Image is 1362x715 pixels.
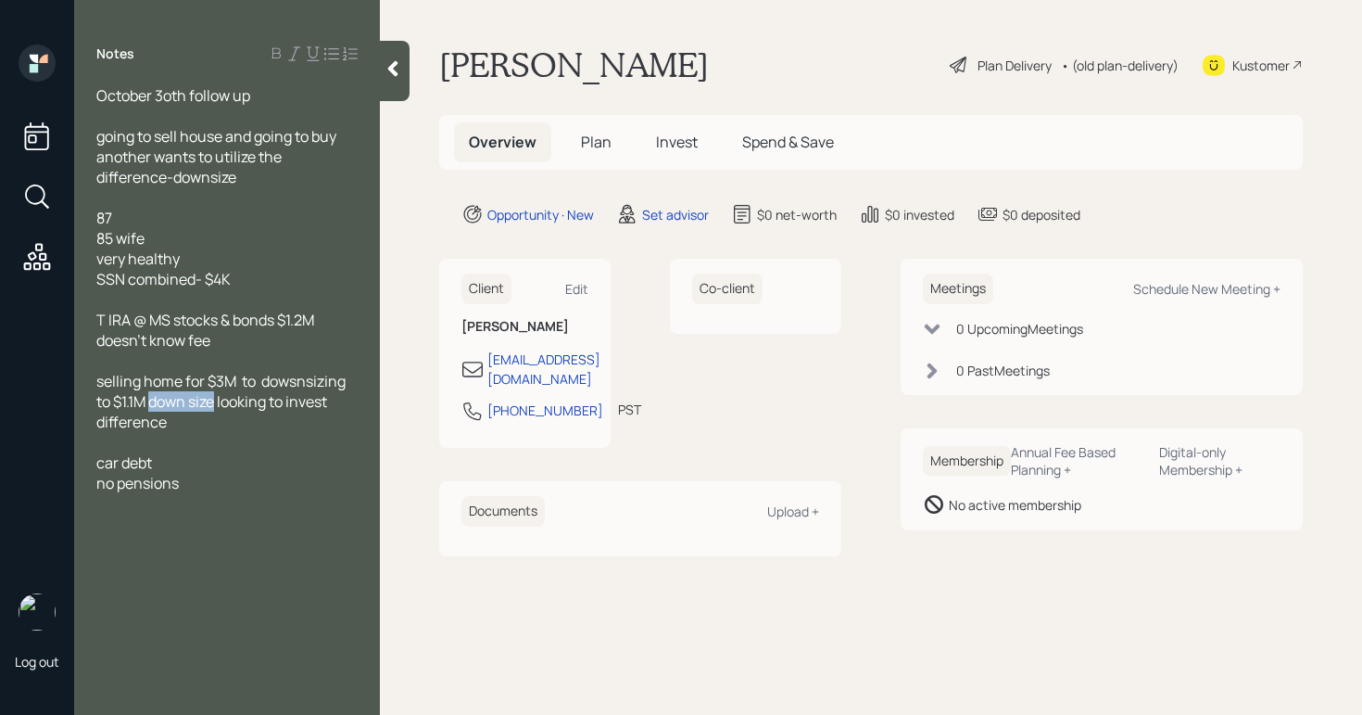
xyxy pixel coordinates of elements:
div: • (old plan-delivery) [1061,56,1179,75]
span: Invest [656,132,698,152]
div: $0 deposited [1003,205,1080,224]
span: doesn't know fee [96,330,210,351]
span: selling home for $3M to dowsnsizing to $1.1M down size looking to invest difference [96,371,348,432]
span: Plan [581,132,612,152]
h6: Membership [923,446,1011,477]
h6: Client [461,274,511,304]
h6: [PERSON_NAME] [461,319,588,335]
div: 0 Upcoming Meeting s [956,319,1083,338]
div: [PHONE_NUMBER] [487,401,603,420]
h6: Co-client [692,274,763,304]
div: PST [618,400,641,419]
img: retirable_logo.png [19,594,56,631]
div: 0 Past Meeting s [956,361,1050,380]
div: Annual Fee Based Planning + [1011,443,1144,479]
span: Spend & Save [742,132,834,152]
span: Overview [469,132,536,152]
span: T IRA @ MS stocks & bonds $1.2M [96,310,314,330]
div: Digital-only Membership + [1159,443,1280,479]
div: $0 invested [885,205,954,224]
label: Notes [96,45,134,63]
div: Schedule New Meeting + [1133,280,1280,298]
div: Log out [15,653,59,670]
div: Opportunity · New [487,205,594,224]
h1: [PERSON_NAME] [439,45,709,85]
span: going to sell house and going to buy another wants to utilize the difference-downsize [96,126,339,187]
div: [EMAIL_ADDRESS][DOMAIN_NAME] [487,350,600,389]
div: $0 net-worth [757,205,837,224]
div: Set advisor [642,205,709,224]
span: no pensions [96,473,179,493]
span: October 3oth follow up [96,85,250,106]
div: No active membership [949,495,1081,515]
div: Edit [565,280,588,298]
span: 87 85 wife very healthy SSN combined- $4K [96,208,231,289]
div: Plan Delivery [977,56,1052,75]
span: car debt [96,453,152,473]
div: Upload + [767,503,819,520]
h6: Documents [461,496,545,527]
h6: Meetings [923,274,993,304]
div: Kustomer [1232,56,1290,75]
